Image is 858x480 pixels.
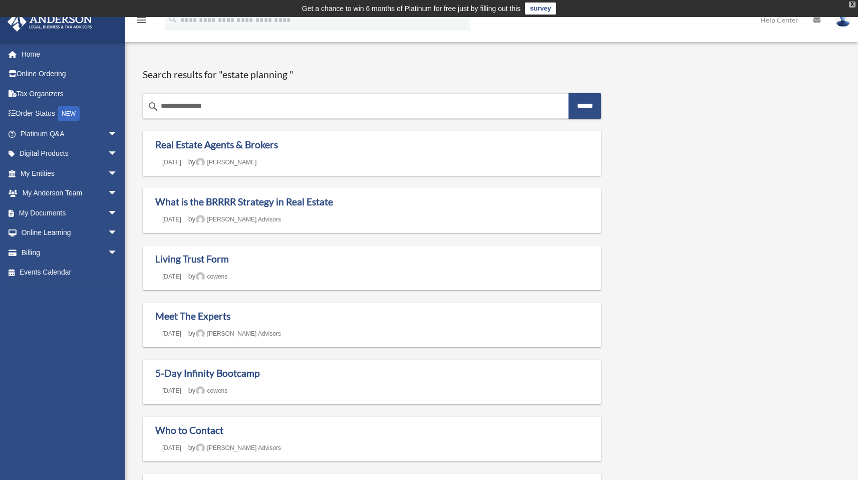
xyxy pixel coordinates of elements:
span: arrow_drop_down [108,243,128,263]
a: [DATE] [155,387,188,394]
a: menu [135,18,147,26]
span: arrow_drop_down [108,144,128,164]
a: [DATE] [155,444,188,451]
i: search [167,14,178,25]
a: survey [525,3,556,15]
div: Get a chance to win 6 months of Platinum for free just by filling out this [302,3,521,15]
a: Who to Contact [155,424,223,436]
a: Digital Productsarrow_drop_down [7,144,133,164]
a: Real Estate Agents & Brokers [155,139,278,150]
a: My Anderson Teamarrow_drop_down [7,183,133,203]
a: My Documentsarrow_drop_down [7,203,133,223]
span: arrow_drop_down [108,163,128,184]
a: Platinum Q&Aarrow_drop_down [7,124,133,144]
span: by [188,158,257,166]
h1: Search results for "estate planning " [143,69,601,81]
span: arrow_drop_down [108,203,128,223]
a: My Entitiesarrow_drop_down [7,163,133,183]
span: arrow_drop_down [108,183,128,204]
a: 5-Day Infinity Bootcamp [155,367,260,379]
a: [PERSON_NAME] Advisors [196,216,281,223]
img: User Pic [835,13,850,27]
a: [PERSON_NAME] Advisors [196,444,281,451]
a: [PERSON_NAME] Advisors [196,330,281,337]
a: cowens [196,387,228,394]
div: NEW [58,106,80,121]
span: arrow_drop_down [108,223,128,244]
img: Anderson Advisors Platinum Portal [5,12,95,32]
a: What is the BRRRR Strategy in Real Estate [155,196,333,207]
span: arrow_drop_down [108,124,128,144]
span: by [188,386,227,394]
a: Tax Organizers [7,84,133,104]
a: [DATE] [155,273,188,280]
a: cowens [196,273,228,280]
i: menu [135,14,147,26]
a: Order StatusNEW [7,104,133,124]
a: Meet The Experts [155,310,230,322]
a: Billingarrow_drop_down [7,243,133,263]
a: [DATE] [155,216,188,223]
span: by [188,215,281,223]
a: Events Calendar [7,263,133,283]
span: by [188,272,227,280]
a: [PERSON_NAME] [196,159,257,166]
i: search [147,101,159,113]
a: Online Ordering [7,64,133,84]
span: by [188,443,281,451]
a: Online Learningarrow_drop_down [7,223,133,243]
span: by [188,329,281,337]
div: close [849,2,855,8]
a: Home [7,44,128,64]
a: [DATE] [155,159,188,166]
a: [DATE] [155,330,188,337]
a: Living Trust Form [155,253,229,265]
